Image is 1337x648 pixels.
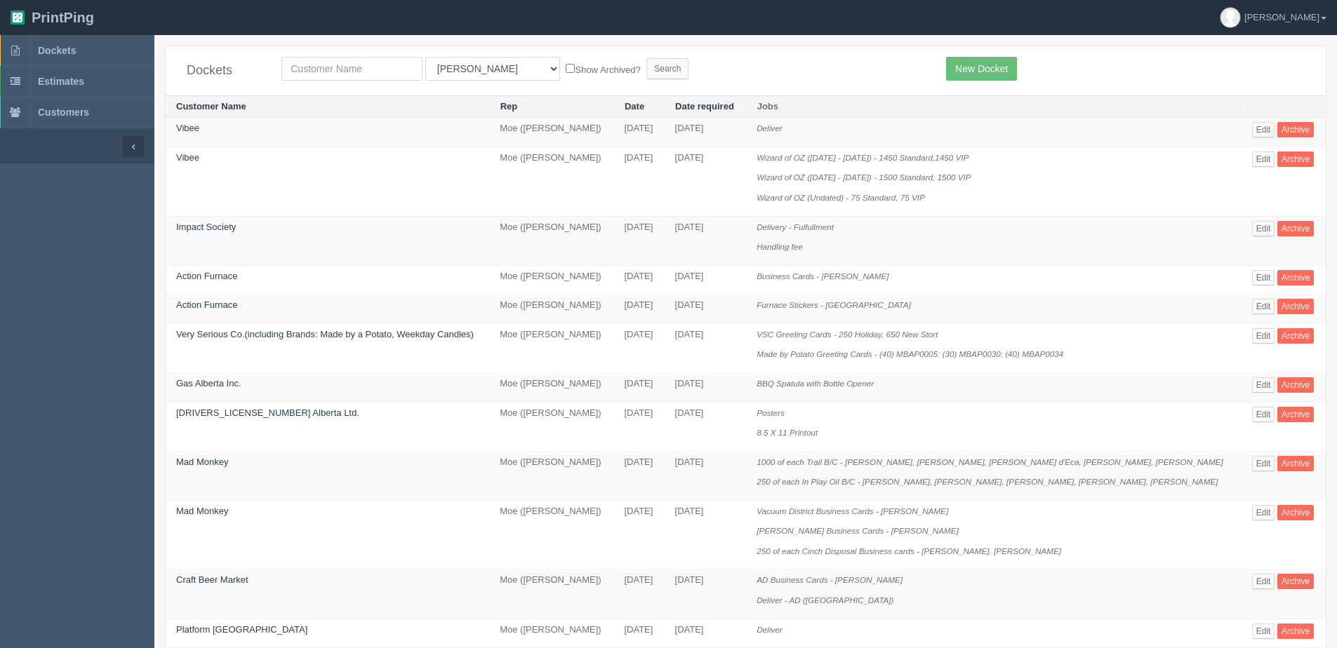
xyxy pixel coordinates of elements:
[1277,623,1314,639] a: Archive
[176,101,246,112] a: Customer Name
[757,153,969,162] i: Wizard of OZ ([DATE] - [DATE]) - 1450 Standard,1450 VIP
[1277,151,1314,167] a: Archive
[757,428,818,437] i: 8.5 X 11 Printout
[38,76,84,87] span: Estimates
[757,575,903,584] i: AD Business Cards - [PERSON_NAME]
[665,402,747,451] td: [DATE]
[176,299,237,310] a: Action Furnace
[1252,505,1275,520] a: Edit
[176,271,237,281] a: Action Furnace
[500,101,518,112] a: Rep
[757,173,971,182] i: Wizard of OZ ([DATE] - [DATE]) - 1500 Standard, 1500 VIP
[757,477,1218,486] i: 250 of each In Play Oil B/C - [PERSON_NAME], [PERSON_NAME], [PERSON_NAME], [PERSON_NAME], [PERSON...
[1277,122,1314,137] a: Archive
[1252,328,1275,344] a: Edit
[646,58,689,79] input: Search
[665,451,747,500] td: [DATE]
[489,372,613,402] td: Moe ([PERSON_NAME])
[566,64,575,73] input: Show Archived?
[757,222,834,231] i: Delivery - Fulfullment
[1277,377,1314,393] a: Archive
[675,101,734,112] a: Date required
[613,569,664,619] td: [DATE]
[38,107,89,118] span: Customers
[176,123,199,133] a: Vibee
[176,152,199,163] a: Vibee
[1252,574,1275,589] a: Edit
[1252,623,1275,639] a: Edit
[665,372,747,402] td: [DATE]
[176,506,228,516] a: Mad Monkey
[665,500,747,569] td: [DATE]
[489,323,613,372] td: Moe ([PERSON_NAME])
[613,451,664,500] td: [DATE]
[1252,377,1275,393] a: Edit
[1277,407,1314,422] a: Archive
[1252,407,1275,422] a: Edit
[489,216,613,265] td: Moe ([PERSON_NAME])
[757,526,959,535] i: [PERSON_NAME] Business Cards - [PERSON_NAME]
[187,64,260,78] h4: Dockets
[1252,122,1275,137] a: Edit
[757,349,1063,358] i: Made by Potato Greeting Cards - (40) MBAP0005: (30) MBAP0030: (40) MBAP0034
[613,323,664,372] td: [DATE]
[665,265,747,295] td: [DATE]
[665,216,747,265] td: [DATE]
[489,118,613,147] td: Moe ([PERSON_NAME])
[1252,299,1275,314] a: Edit
[757,546,1061,555] i: 250 of each Cinch Disposal Business cards - [PERSON_NAME], [PERSON_NAME]
[489,147,613,216] td: Moe ([PERSON_NAME])
[613,402,664,451] td: [DATE]
[176,222,236,232] a: Impact Society
[757,193,925,202] i: Wizard of OZ (Undated) - 75 Standard, 75 VIP
[757,625,782,634] i: Deliver
[1277,270,1314,285] a: Archive
[489,569,613,619] td: Moe ([PERSON_NAME])
[757,379,874,388] i: BBQ Spatula with Bottle Opener
[757,123,782,133] i: Deliver
[1277,456,1314,471] a: Archive
[757,595,893,605] i: Deliver - AD ([GEOGRAPHIC_DATA])
[38,45,76,56] span: Dockets
[665,323,747,372] td: [DATE]
[613,147,664,216] td: [DATE]
[613,372,664,402] td: [DATE]
[1277,574,1314,589] a: Archive
[489,265,613,295] td: Moe ([PERSON_NAME])
[757,330,938,339] i: VSC Greeting Cards - 250 Holiday, 650 New Stort
[489,619,613,648] td: Moe ([PERSON_NAME])
[1252,270,1275,285] a: Edit
[176,329,474,339] a: Very Serious Co.(including Brands: Made by a Potato, Weekday Candles)
[1252,456,1275,471] a: Edit
[489,451,613,500] td: Moe ([PERSON_NAME])
[489,402,613,451] td: Moe ([PERSON_NAME])
[176,624,307,635] a: Platform [GEOGRAPHIC_DATA]
[176,378,241,389] a: Gas Alberta Inc.
[613,118,664,147] td: [DATE]
[281,57,423,81] input: Customer Name
[489,295,613,324] td: Moe ([PERSON_NAME])
[625,101,644,112] a: Date
[613,619,664,648] td: [DATE]
[566,61,640,77] label: Show Archived?
[176,457,228,467] a: Mad Monkey
[757,408,785,417] i: Posters
[11,11,25,25] img: logo-3e63b451c926e2ac314895c53de4908e5d424f24456219fb08d385ab2e579770.png
[489,500,613,569] td: Moe ([PERSON_NAME])
[746,95,1242,118] th: Jobs
[1252,151,1275,167] a: Edit
[1277,328,1314,344] a: Archive
[613,265,664,295] td: [DATE]
[757,457,1223,466] i: 1000 of each Trail B/C - [PERSON_NAME], [PERSON_NAME], [PERSON_NAME] d'Eca, [PERSON_NAME], [PERSO...
[1277,505,1314,520] a: Archive
[176,574,248,585] a: Craft Beer Market
[613,216,664,265] td: [DATE]
[665,619,747,648] td: [DATE]
[946,57,1017,81] a: New Docket
[665,295,747,324] td: [DATE]
[757,242,803,251] i: Handling fee
[665,569,747,619] td: [DATE]
[757,271,889,281] i: Business Cards - [PERSON_NAME]
[1277,299,1314,314] a: Archive
[757,300,911,309] i: Furnace Stickers - [GEOGRAPHIC_DATA]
